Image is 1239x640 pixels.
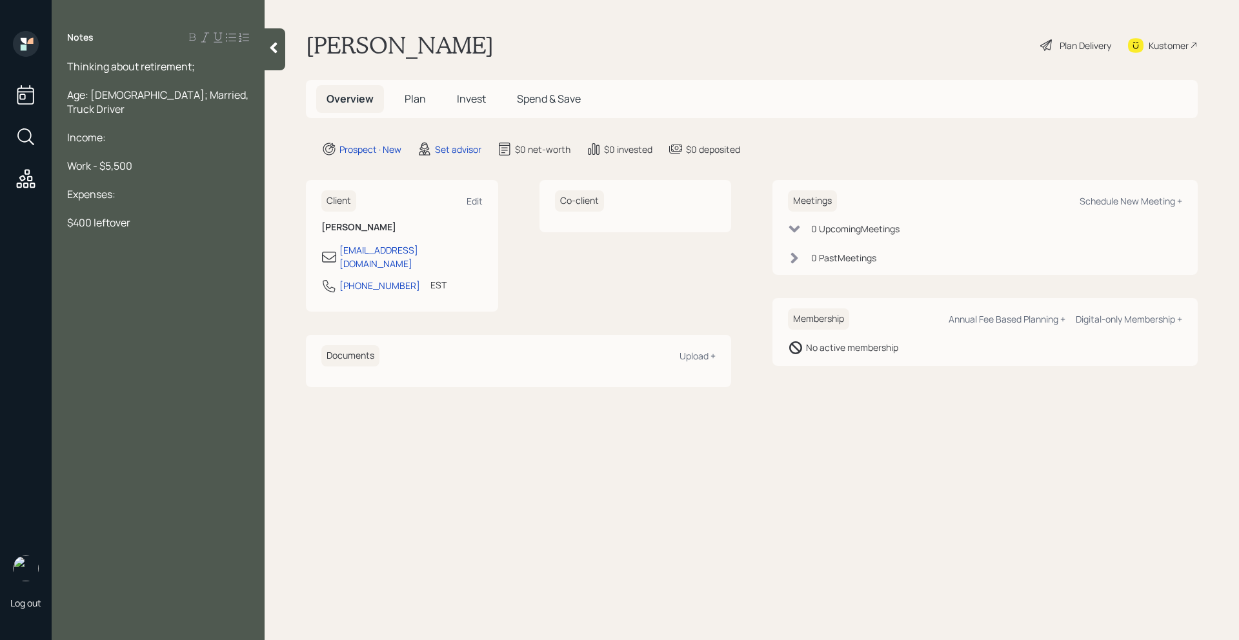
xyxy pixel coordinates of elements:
div: Log out [10,597,41,609]
h6: [PERSON_NAME] [321,222,483,233]
div: Digital-only Membership + [1076,313,1182,325]
div: 0 Past Meeting s [811,251,876,265]
h6: Co-client [555,190,604,212]
span: $400 leftover [67,215,130,230]
div: No active membership [806,341,898,354]
label: Notes [67,31,94,44]
div: Schedule New Meeting + [1080,195,1182,207]
h6: Documents [321,345,379,366]
div: $0 net-worth [515,143,570,156]
div: EST [430,278,447,292]
span: Spend & Save [517,92,581,106]
span: Thinking about retirement; [67,59,195,74]
div: Set advisor [435,143,481,156]
span: Plan [405,92,426,106]
h6: Meetings [788,190,837,212]
h6: Client [321,190,356,212]
div: Kustomer [1149,39,1189,52]
div: Plan Delivery [1060,39,1111,52]
div: Prospect · New [339,143,401,156]
span: Invest [457,92,486,106]
div: 0 Upcoming Meeting s [811,222,900,235]
h6: Membership [788,308,849,330]
div: Annual Fee Based Planning + [949,313,1065,325]
img: retirable_logo.png [13,555,39,581]
h1: [PERSON_NAME] [306,31,494,59]
div: [PHONE_NUMBER] [339,279,420,292]
div: Edit [467,195,483,207]
div: $0 invested [604,143,652,156]
span: Age: [DEMOGRAPHIC_DATA]; Married, Truck Driver [67,88,250,116]
span: Expenses: [67,187,116,201]
div: [EMAIL_ADDRESS][DOMAIN_NAME] [339,243,483,270]
span: Overview [327,92,374,106]
span: Work - $5,500 [67,159,132,173]
div: Upload + [680,350,716,362]
span: Income: [67,130,106,145]
div: $0 deposited [686,143,740,156]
